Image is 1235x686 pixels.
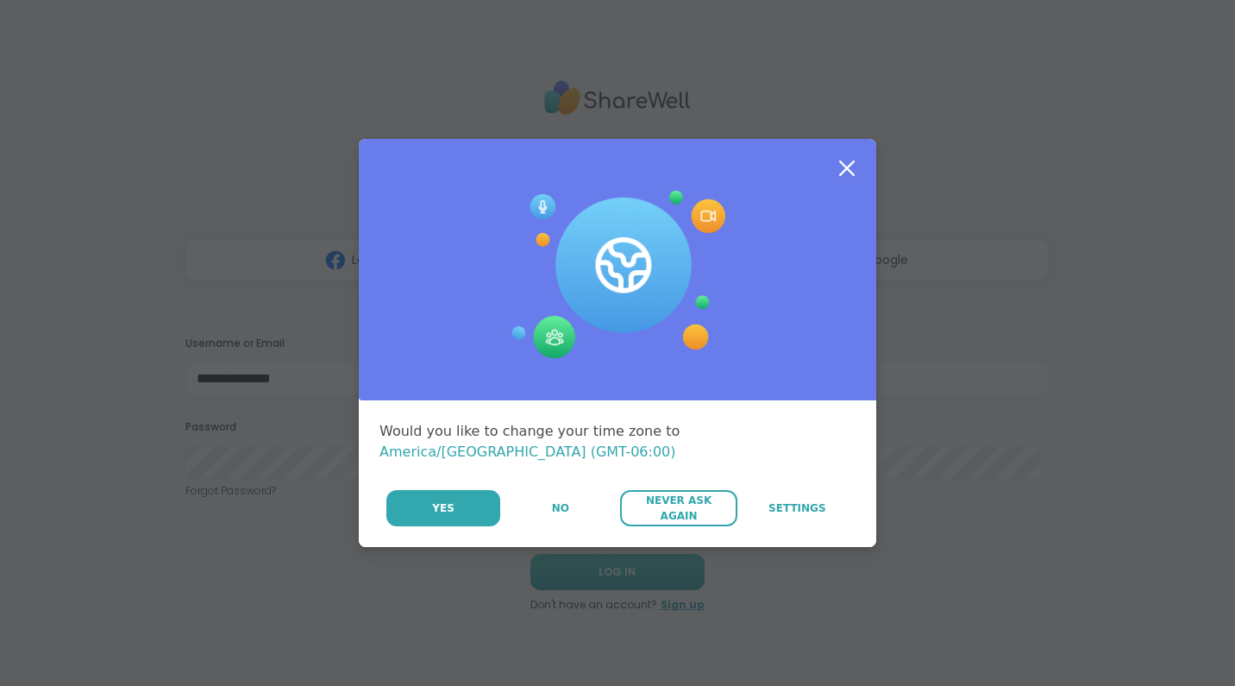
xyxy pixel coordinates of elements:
[510,191,725,360] img: Session Experience
[629,493,728,524] span: Never Ask Again
[386,490,500,526] button: Yes
[768,500,826,516] span: Settings
[502,490,618,526] button: No
[432,500,455,516] span: Yes
[379,444,676,460] span: America/[GEOGRAPHIC_DATA] (GMT-06:00)
[620,490,737,526] button: Never Ask Again
[739,490,856,526] a: Settings
[552,500,569,516] span: No
[379,421,856,463] div: Would you like to change your time zone to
